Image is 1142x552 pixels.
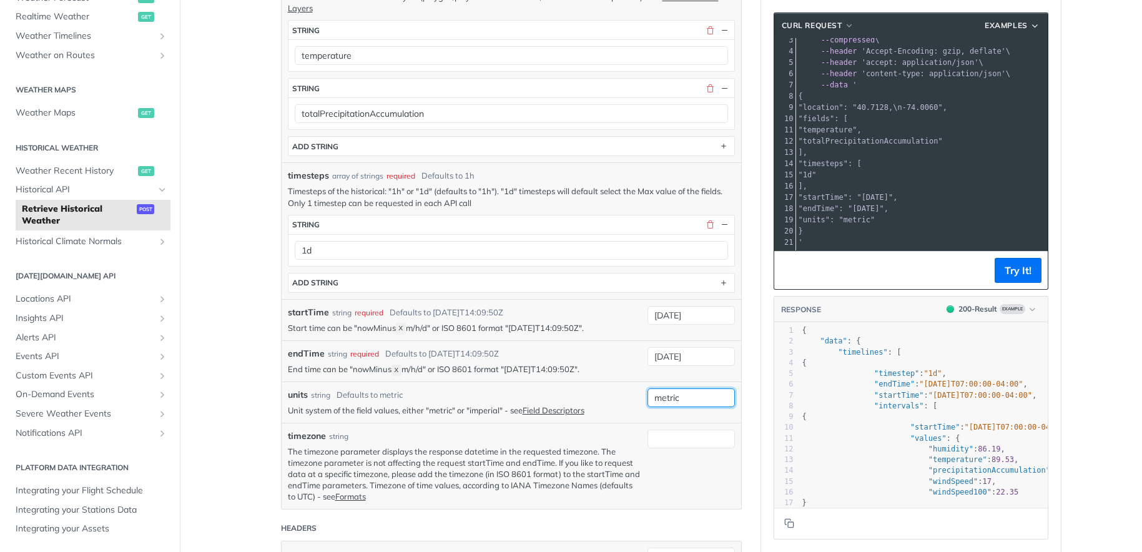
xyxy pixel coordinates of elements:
span: 86.19 [978,445,1000,453]
span: Realtime Weather [16,11,135,23]
span: ], [799,148,807,157]
a: Notifications APIShow subpages for Notifications API [9,424,170,443]
div: 6 [774,68,795,79]
div: 21 [774,237,795,248]
h2: [DATE][DOMAIN_NAME] API [9,270,170,282]
a: Weather on RoutesShow subpages for Weather on Routes [9,46,170,65]
span: : , [802,455,1019,464]
span: : , [802,380,1028,388]
div: 10 [774,113,795,124]
div: 12 [774,444,794,455]
span: : , [802,423,1073,431]
div: 14 [774,158,795,169]
span: "timesteps": [ [799,159,862,168]
button: Show subpages for Insights API [157,313,167,323]
span: Weather on Routes [16,49,154,62]
span: { [799,92,803,101]
span: 200 [947,305,954,313]
h2: Weather Maps [9,84,170,96]
span: "timelines" [838,348,887,357]
span: Alerts API [16,332,154,344]
span: get [138,166,154,176]
button: Show subpages for Notifications API [157,428,167,438]
span: { [802,358,807,367]
a: Integrating your Flight Schedule [9,481,170,500]
div: Defaults to 1h [421,170,475,182]
button: Show subpages for Alerts API [157,333,167,343]
h2: Platform DATA integration [9,462,170,473]
div: Defaults to [DATE]T14:09:50Z [385,348,499,360]
a: Weather Recent Historyget [9,162,170,180]
span: "data" [820,337,847,345]
div: ADD string [292,278,338,287]
button: Hide [719,219,731,230]
span: "units": "metric" [799,215,875,224]
div: 20 [774,225,795,237]
span: Integrating your Assets [16,523,167,535]
span: Integrating your Flight Schedule [16,485,167,497]
div: required [355,307,383,318]
a: Historical APIHide subpages for Historical API [9,180,170,199]
button: Hide [719,24,731,36]
button: ADD string [288,137,734,155]
div: 7 [774,390,794,401]
span: "temperature", [799,126,862,134]
span: "precipitationAccumulation" [928,466,1050,475]
span: : , [802,466,1064,475]
button: Delete [705,219,716,230]
a: On-Demand EventsShow subpages for On-Demand Events [9,385,170,404]
div: 10 [774,422,794,433]
div: 7 [774,79,795,91]
div: 14 [774,465,794,476]
div: 3 [774,347,794,358]
div: 16 [774,487,794,498]
a: Formats [335,491,366,501]
span: --data [821,81,848,89]
div: Defaults to [DATE]T14:09:50Z [390,307,503,319]
a: Locations APIShow subpages for Locations API [9,290,170,308]
div: 6 [774,379,794,390]
div: Defaults to metric [337,389,403,402]
span: : , [802,391,1037,400]
span: --compressed [821,36,875,44]
span: ' [799,238,803,247]
span: --header [821,58,857,67]
div: 13 [774,147,795,158]
span: Retrieve Historical Weather [22,203,134,227]
div: string [292,26,320,35]
div: 16 [774,180,795,192]
a: Integrating your Stations Data [9,501,170,520]
span: "temperature" [928,455,987,464]
button: string [288,21,734,39]
span: Notifications API [16,427,154,440]
span: : [ [802,348,902,357]
span: \ [799,47,1011,56]
label: timezone [288,430,326,443]
div: required [386,170,415,182]
span: : , [802,445,1005,453]
span: timesteps [288,169,329,182]
div: 13 [774,455,794,465]
div: Headers [281,523,317,534]
span: : , [802,369,947,378]
span: "[DATE]T07:00:00-04:00" [965,423,1068,431]
label: units [288,388,308,402]
button: Delete [705,24,716,36]
span: Insights API [16,312,154,325]
div: string [311,390,330,401]
button: Show subpages for Historical Climate Normals [157,237,167,247]
span: Weather Maps [16,107,135,119]
div: 5 [774,368,794,379]
span: { [802,326,807,335]
p: Unit system of the field values, either "metric" or "imperial" - see [288,405,641,416]
span: Weather Recent History [16,165,135,177]
div: 200 - Result [958,303,997,315]
button: Try It! [995,258,1041,283]
span: "startTime" [874,391,923,400]
span: X [398,325,403,333]
button: Show subpages for Weather on Routes [157,51,167,61]
span: "[DATE]T07:00:00-04:00" [919,380,1023,388]
div: string [292,84,320,93]
div: 5 [774,57,795,68]
div: 15 [774,169,795,180]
